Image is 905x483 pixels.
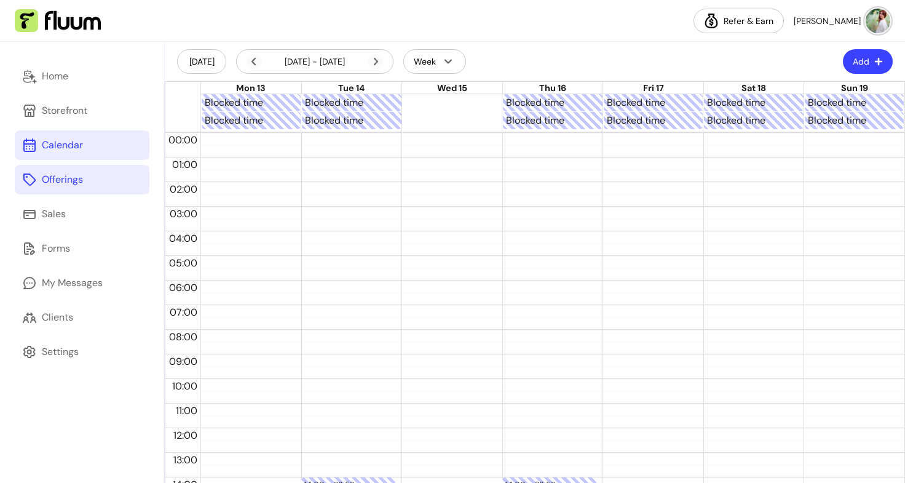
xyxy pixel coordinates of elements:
[167,306,200,319] span: 07:00
[173,404,200,417] span: 11:00
[643,82,664,94] span: Fri 17
[808,113,901,128] div: Blocked time
[166,355,200,368] span: 09:00
[808,95,901,110] div: Blocked time
[15,199,149,229] a: Sales
[205,95,298,110] div: Blocked time
[794,9,890,33] button: avatar[PERSON_NAME]
[166,281,200,294] span: 06:00
[707,95,800,110] div: Blocked time
[305,113,398,128] div: Blocked time
[843,49,893,74] button: Add
[866,9,890,33] img: avatar
[15,130,149,160] a: Calendar
[841,82,868,94] span: Sun 19
[42,172,83,187] div: Offerings
[338,82,365,94] span: Tue 14
[170,429,200,442] span: 12:00
[539,82,566,94] span: Thu 16
[741,82,766,95] button: Sat 18
[169,380,200,393] span: 10:00
[42,138,83,153] div: Calendar
[15,234,149,263] a: Forms
[15,9,101,33] img: Fluum Logo
[170,453,200,466] span: 13:00
[643,82,664,95] button: Fri 17
[42,103,87,118] div: Storefront
[169,158,200,171] span: 01:00
[42,276,103,290] div: My Messages
[42,345,79,359] div: Settings
[539,82,566,95] button: Thu 16
[506,113,599,128] div: Blocked time
[506,95,599,110] div: Blocked time
[15,303,149,332] a: Clients
[338,82,365,95] button: Tue 14
[437,82,467,95] button: Wed 15
[607,95,700,110] div: Blocked time
[403,49,466,74] button: Week
[247,54,383,69] div: [DATE] - [DATE]
[437,82,467,94] span: Wed 15
[167,207,200,220] span: 03:00
[841,82,868,95] button: Sun 19
[177,49,226,74] button: [DATE]
[166,257,200,269] span: 05:00
[166,330,200,343] span: 08:00
[694,9,784,33] a: Refer & Earn
[15,337,149,367] a: Settings
[236,82,266,95] button: Mon 13
[794,15,861,27] span: [PERSON_NAME]
[607,113,700,128] div: Blocked time
[15,62,149,91] a: Home
[42,241,70,256] div: Forms
[42,69,68,84] div: Home
[15,268,149,298] a: My Messages
[741,82,766,94] span: Sat 18
[15,96,149,126] a: Storefront
[165,134,200,146] span: 00:00
[166,232,200,245] span: 04:00
[42,310,73,325] div: Clients
[305,95,398,110] div: Blocked time
[167,183,200,196] span: 02:00
[236,82,266,94] span: Mon 13
[15,165,149,194] a: Offerings
[205,113,298,128] div: Blocked time
[42,207,66,222] div: Sales
[707,113,800,128] div: Blocked time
